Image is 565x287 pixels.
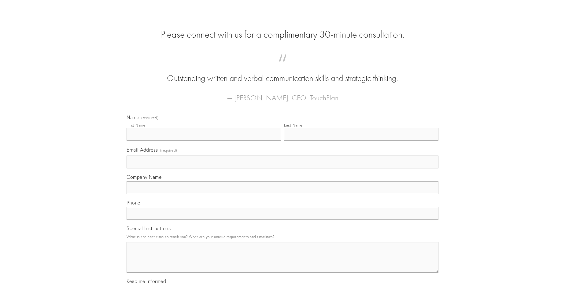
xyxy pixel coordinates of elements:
span: Email Address [127,147,158,153]
span: Keep me informed [127,278,166,284]
span: “ [136,61,429,72]
span: Special Instructions [127,225,171,231]
h2: Please connect with us for a complimentary 30-minute consultation. [127,29,438,40]
div: First Name [127,123,145,127]
span: (required) [141,116,158,120]
div: Last Name [284,123,302,127]
span: Name [127,114,139,120]
span: Company Name [127,174,161,180]
span: Phone [127,200,140,206]
span: (required) [160,146,177,154]
figcaption: — [PERSON_NAME], CEO, TouchPlan [136,84,429,104]
p: What is the best time to reach you? What are your unique requirements and timelines? [127,233,438,241]
blockquote: Outstanding written and verbal communication skills and strategic thinking. [136,61,429,84]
